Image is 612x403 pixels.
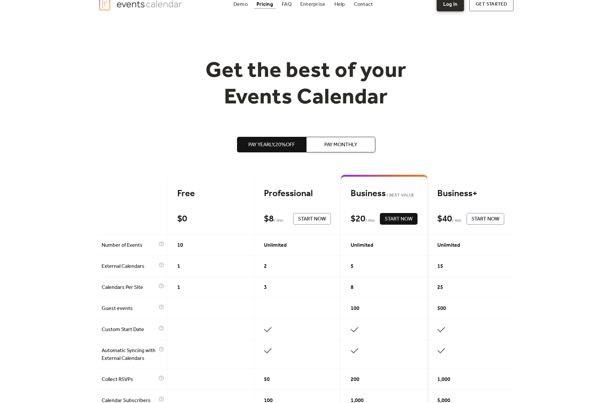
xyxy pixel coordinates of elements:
span: 50 [264,376,270,384]
div: Business [351,188,418,199]
span: / mo [274,217,283,225]
span: External Calendars [102,263,157,270]
span: 1 [177,263,180,270]
div: Contact [354,3,373,6]
button: Pay Monthly [306,137,375,152]
div: Free [177,188,244,199]
span: Start Now [385,215,413,223]
span: Pay Yearly, 20% off [248,141,295,149]
span: BEST VALUE [386,192,415,199]
span: 3 [264,284,267,291]
span: Start Now [298,215,326,223]
span: Unlimited [351,242,373,249]
span: 1,000 [437,376,450,384]
span: 1 [177,284,180,291]
div: Help [334,3,345,6]
span: Unlimited [437,242,460,249]
span: 15 [437,263,443,270]
span: 500 [437,305,446,313]
button: Start Now [380,213,418,225]
span: Number of Events [102,242,157,249]
button: Pay Yearly,20%off [237,137,306,152]
span: Custom Start Date [102,326,157,334]
span: Automatic Syncing with External Calendars [102,347,157,362]
span: 8 [351,284,354,291]
span: 25 [437,284,443,291]
div: $ 0 [177,213,187,225]
span: 200 [351,376,359,384]
div: Enterprise [300,3,325,6]
span: Calendars Per Site [102,284,157,291]
div: $ 8 [264,213,274,225]
span: Guest events [102,305,157,313]
div: Demo [233,3,248,6]
button: Start Now [467,213,504,225]
span: 10 [177,242,183,249]
h1: Get the best of your Events Calendar [181,58,431,111]
span: / mo [365,217,375,225]
span: Pay Monthly [324,141,357,149]
div: $ 40 [437,213,452,225]
span: 100 [351,305,359,313]
span: 2 [264,263,267,270]
div: $ 20 [351,213,365,225]
span: Start Now [471,215,499,223]
button: Start Now [293,213,331,225]
span: Collect RSVPs [102,376,157,384]
span: / mo [452,217,461,225]
span: 5 [351,263,354,270]
div: Professional [264,188,331,199]
div: Business+ [437,188,504,199]
div: Pricing [256,3,273,6]
span: Unlimited [264,242,287,249]
div: FAQ [282,3,292,6]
